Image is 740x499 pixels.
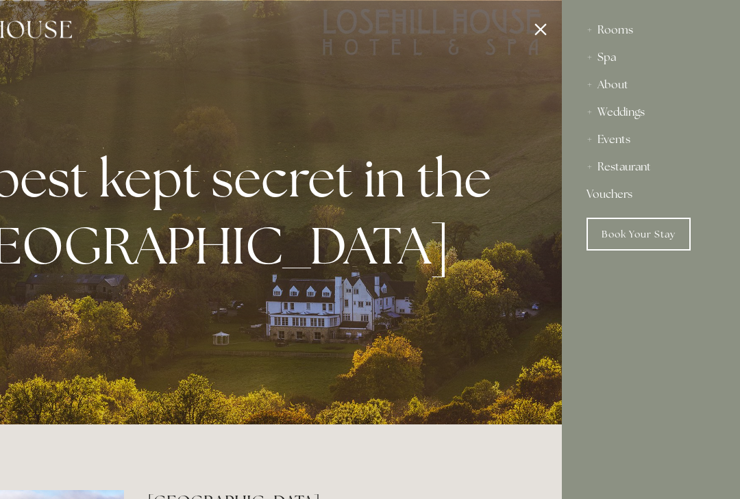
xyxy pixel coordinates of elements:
div: About [587,71,715,99]
div: Events [587,126,715,153]
div: Spa [587,44,715,71]
a: Vouchers [587,181,715,208]
div: Restaurant [587,153,715,181]
div: Rooms [587,16,715,44]
a: Book Your Stay [587,218,691,251]
div: Weddings [587,99,715,126]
